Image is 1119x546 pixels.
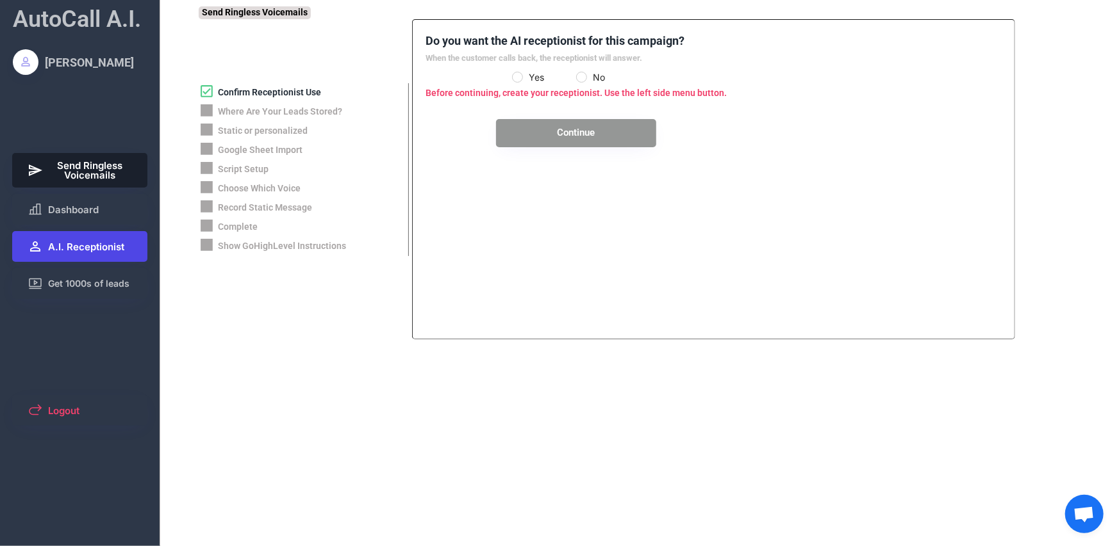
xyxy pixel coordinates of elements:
div: Show GoHighLevel Instructions [218,240,346,253]
div: Send Ringless Voicemails [199,6,311,19]
a: Open chat [1065,495,1104,533]
span: Dashboard [48,205,99,214]
button: Send Ringless Voicemails [12,153,148,188]
div: Confirm Receptionist Use [218,86,321,99]
div: Complete [218,221,258,234]
div: AutoCall A.I. [13,3,141,35]
button: A.I. Receptionist [12,231,148,262]
label: Yes [525,73,576,82]
button: Logout [12,395,148,426]
button: Get 1000s of leads [12,268,148,299]
span: A.I. Receptionist [48,242,124,252]
span: Send Ringless Voicemails [48,161,133,180]
div: Where Are Your Leads Stored? [218,106,342,118]
button: Continue [496,119,656,147]
label: No [589,73,640,82]
div: Google Sheet Import [218,144,303,157]
button: Dashboard [12,194,148,225]
div: Before continuing, create your receptionist. Use the left side menu button. [426,87,727,100]
font: Do you want the AI receptionist for this campaign? [426,34,684,47]
span: Get 1000s of leads [48,279,129,288]
div: [PERSON_NAME] [45,54,134,70]
font: When the customer calls back, the receptionist will answer. [426,53,642,63]
div: Record Static Message [218,202,312,214]
span: Logout [48,406,79,415]
div: Choose Which Voice [218,182,301,195]
div: Script Setup [218,163,269,176]
div: Static or personalized [218,125,308,138]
